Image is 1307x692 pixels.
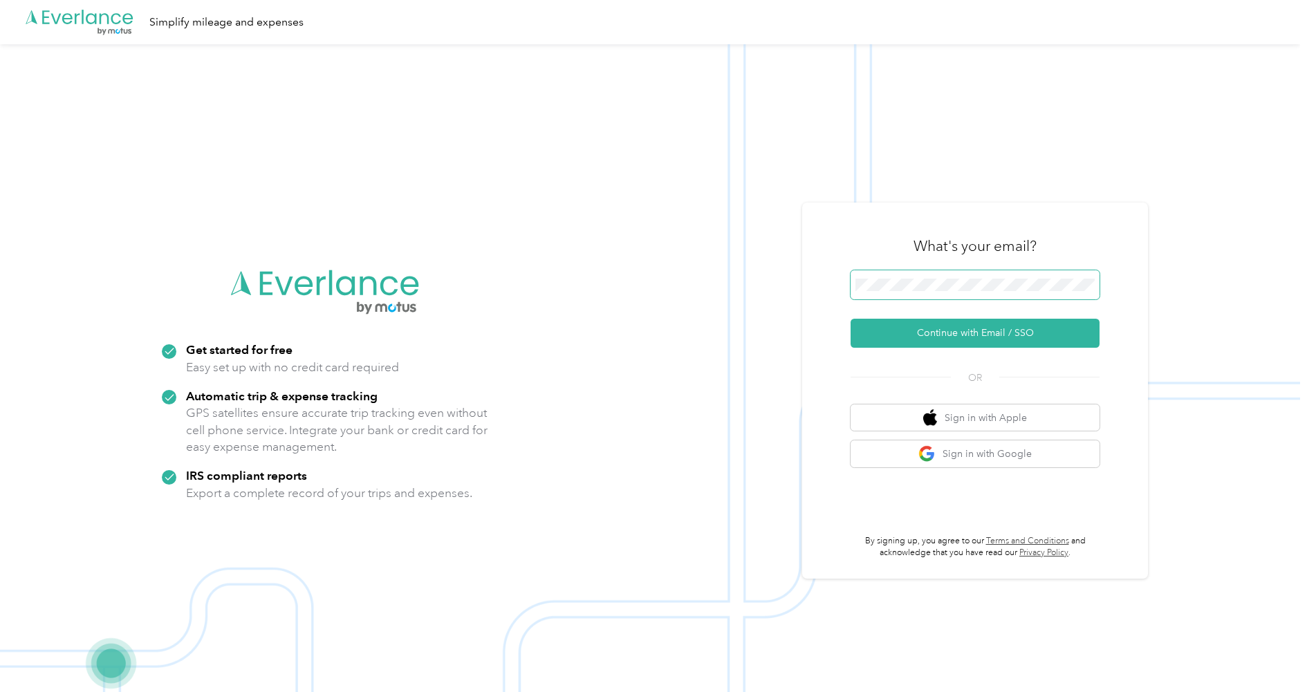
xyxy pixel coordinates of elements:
[186,342,293,357] strong: Get started for free
[851,404,1100,431] button: apple logoSign in with Apple
[851,319,1100,348] button: Continue with Email / SSO
[986,536,1069,546] a: Terms and Conditions
[923,409,937,427] img: apple logo
[186,485,472,502] p: Export a complete record of your trips and expenses.
[149,14,304,31] div: Simplify mileage and expenses
[851,535,1100,559] p: By signing up, you agree to our and acknowledge that you have read our .
[186,468,307,483] strong: IRS compliant reports
[1230,615,1307,692] iframe: Everlance-gr Chat Button Frame
[186,404,488,456] p: GPS satellites ensure accurate trip tracking even without cell phone service. Integrate your bank...
[186,359,399,376] p: Easy set up with no credit card required
[951,371,999,385] span: OR
[914,236,1037,256] h3: What's your email?
[186,389,378,403] strong: Automatic trip & expense tracking
[851,440,1100,467] button: google logoSign in with Google
[1019,548,1068,558] a: Privacy Policy
[918,445,936,462] img: google logo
